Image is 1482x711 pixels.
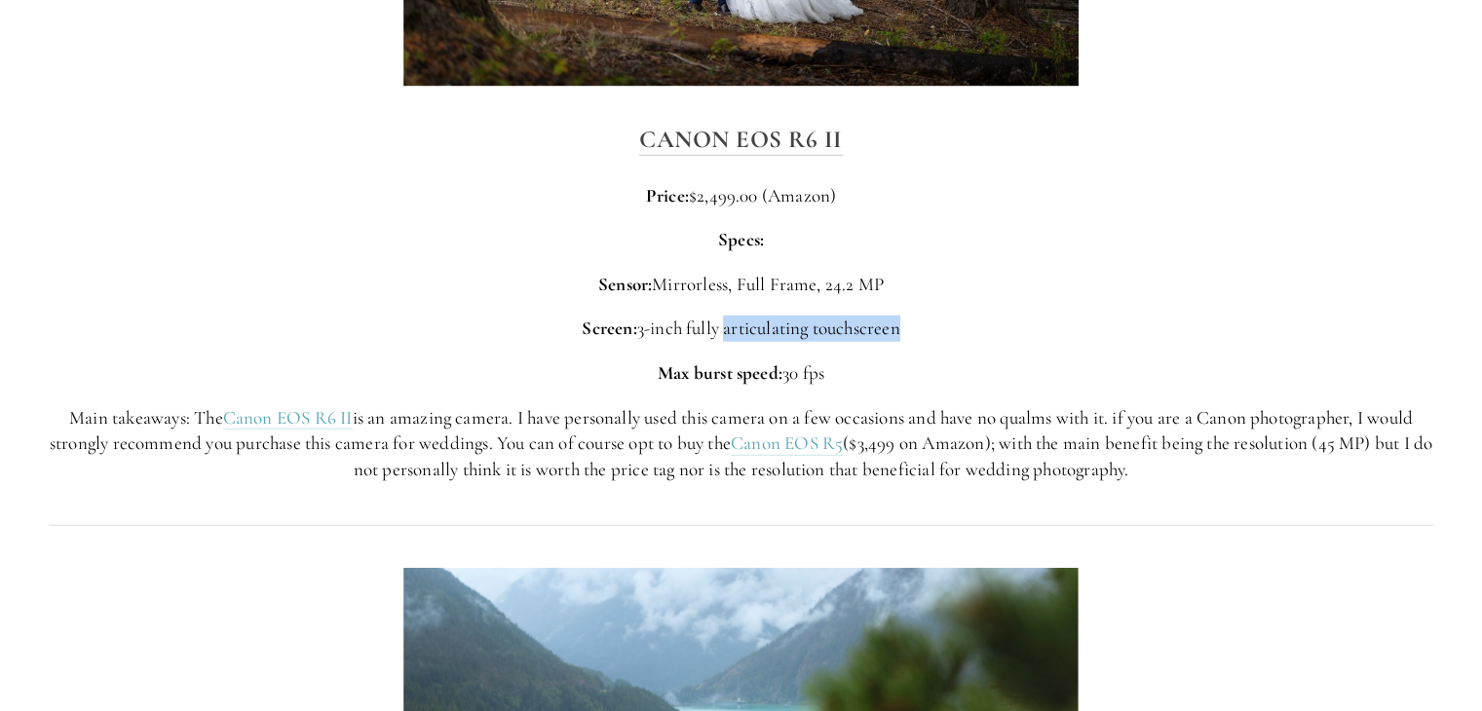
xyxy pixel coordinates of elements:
[658,361,782,384] strong: Max burst speed:
[718,228,764,250] strong: Specs:
[49,360,1433,387] p: 30 fps
[49,316,1433,342] p: 3-inch fully articulating touchscreen
[223,406,353,430] a: Canon EOS R6 II
[49,272,1433,298] p: Mirrorless, Full Frame, 24.2 MP
[582,317,636,339] strong: Screen:
[598,273,652,295] strong: Sensor:
[49,183,1433,209] p: $2,499.00 (Amazon)
[639,125,843,154] strong: Canon EOS R6 II
[731,431,843,456] a: Canon EOS R5
[646,184,689,206] strong: Price:
[49,405,1433,483] p: Main takeaways: The is an amazing camera. I have personally used this camera on a few occasions a...
[639,125,843,156] a: Canon EOS R6 II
